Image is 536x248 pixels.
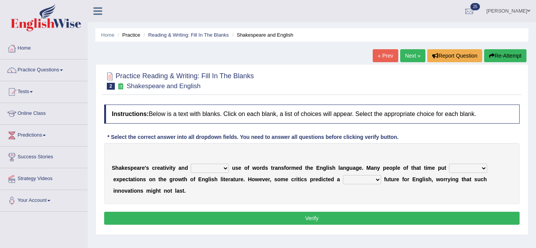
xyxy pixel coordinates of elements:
[470,3,480,10] span: 25
[240,176,243,182] b: e
[452,176,456,182] b: n
[127,82,201,90] small: Shakespeare and English
[389,176,391,182] b: t
[158,176,160,182] b: t
[273,165,275,171] b: r
[211,176,214,182] b: s
[112,165,115,171] b: S
[284,165,286,171] b: f
[152,165,155,171] b: c
[438,165,441,171] b: p
[402,176,404,182] b: f
[346,165,349,171] b: g
[313,176,315,182] b: r
[440,176,444,182] b: o
[397,165,400,171] b: e
[221,176,222,182] b: l
[0,190,87,209] a: Your Account
[125,165,128,171] b: e
[343,165,346,171] b: n
[464,176,467,182] b: h
[130,165,134,171] b: p
[202,176,205,182] b: n
[396,176,399,182] b: e
[173,176,175,182] b: r
[151,188,153,194] b: i
[134,165,137,171] b: e
[260,165,262,171] b: r
[230,176,233,182] b: a
[171,165,173,171] b: t
[243,176,245,182] b: .
[205,176,209,182] b: g
[422,176,424,182] b: l
[484,176,487,182] b: h
[285,176,288,182] b: e
[113,176,116,182] b: e
[0,103,87,122] a: Online Class
[477,176,481,182] b: u
[407,176,409,182] b: r
[142,165,145,171] b: e
[299,165,302,171] b: d
[484,49,526,62] button: Re-Attempt
[157,165,160,171] b: e
[124,188,127,194] b: v
[481,176,484,182] b: c
[133,176,135,182] b: t
[167,188,171,194] b: o
[127,188,130,194] b: a
[145,165,146,171] b: '
[281,165,284,171] b: s
[119,176,122,182] b: p
[389,165,393,171] b: o
[104,133,402,141] div: * Select the correct answer into all dropdown fields. You need to answer all questions before cli...
[149,176,152,182] b: o
[210,176,211,182] b: i
[441,165,444,171] b: u
[305,165,307,171] b: t
[291,176,294,182] b: c
[427,49,482,62] button: Report Question
[140,188,143,194] b: s
[323,176,326,182] b: c
[386,176,389,182] b: u
[225,176,228,182] b: e
[172,165,175,171] b: y
[104,212,520,225] button: Verify
[301,176,304,182] b: c
[0,38,87,57] a: Home
[175,176,178,182] b: o
[383,165,386,171] b: p
[432,165,435,171] b: e
[179,165,182,171] b: a
[412,176,416,182] b: E
[338,165,340,171] b: l
[165,165,166,171] b: i
[256,165,260,171] b: o
[447,176,451,182] b: y
[394,176,396,182] b: r
[248,165,249,171] b: f
[444,165,446,171] b: t
[356,165,359,171] b: g
[146,188,151,194] b: m
[443,176,445,182] b: r
[121,188,125,194] b: o
[362,165,364,171] b: .
[274,176,277,182] b: s
[116,176,119,182] b: x
[130,188,132,194] b: t
[403,165,407,171] b: o
[129,176,130,182] b: t
[424,165,426,171] b: t
[113,188,115,194] b: i
[349,165,353,171] b: u
[112,111,149,117] b: Instructions:
[419,165,421,171] b: t
[393,165,396,171] b: p
[137,165,140,171] b: a
[304,176,307,182] b: s
[224,176,225,182] b: t
[474,176,477,182] b: s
